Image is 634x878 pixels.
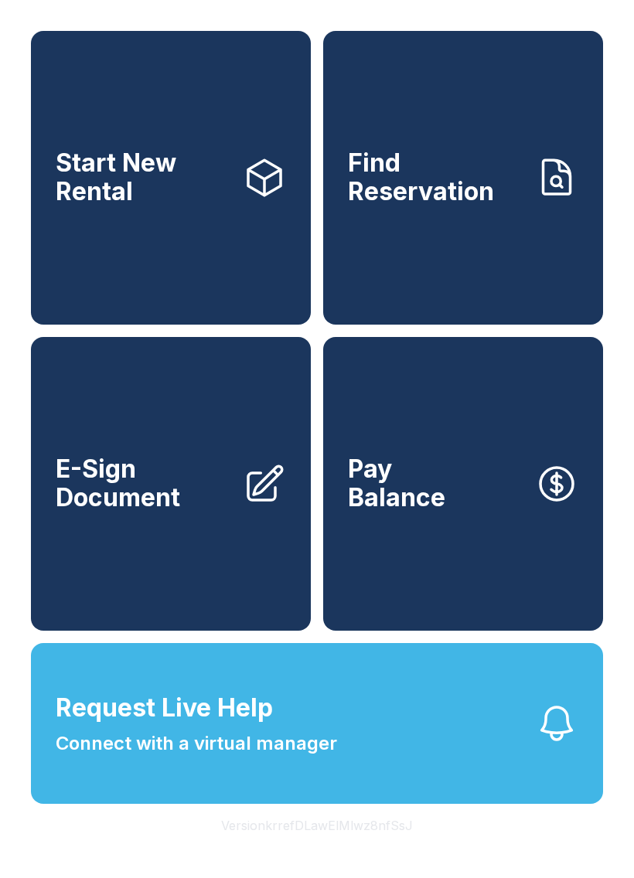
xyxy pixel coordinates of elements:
span: Find Reservation [348,149,523,206]
span: Request Live Help [56,689,273,727]
span: E-Sign Document [56,455,230,512]
button: VersionkrrefDLawElMlwz8nfSsJ [209,804,425,847]
a: E-Sign Document [31,337,311,631]
span: Start New Rental [56,149,230,206]
a: Start New Rental [31,31,311,325]
a: Find Reservation [323,31,603,325]
button: Request Live HelpConnect with a virtual manager [31,643,603,804]
a: PayBalance [323,337,603,631]
span: Pay Balance [348,455,445,512]
span: Connect with a virtual manager [56,730,337,757]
